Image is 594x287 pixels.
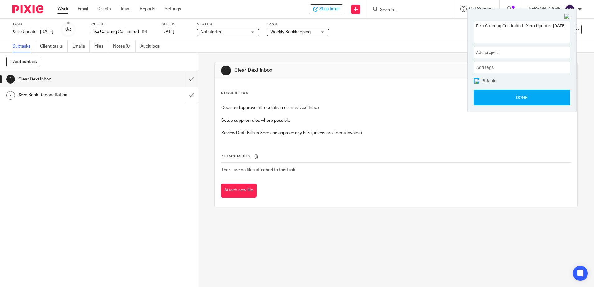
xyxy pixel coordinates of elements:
[221,66,231,75] div: 1
[474,21,570,42] textarea: Fika Catering Co Limited - Xero Update - [DATE]
[6,75,15,84] div: 1
[267,22,329,27] label: Tags
[6,91,15,100] div: 2
[221,105,570,111] p: Code and approve all receipts in client's Dext Inbox
[310,4,343,14] div: Fika Catering Co Limited - Xero Update - Wednesday
[65,26,71,33] div: 0
[12,29,53,35] div: Xero Update - Wednesday
[12,29,53,35] div: Xero Update - [DATE]
[474,90,570,105] button: Done
[564,14,570,19] img: Close
[78,6,88,12] a: Email
[72,40,90,52] a: Emails
[120,6,130,12] a: Team
[12,5,43,13] img: Pixie
[474,79,479,84] img: checked.png
[12,22,53,27] label: Task
[140,40,164,52] a: Audit logs
[161,30,174,34] span: [DATE]
[68,28,71,31] small: /2
[221,184,257,198] button: Attach new file
[97,6,111,12] a: Clients
[57,6,68,12] a: Work
[476,49,554,56] span: Add project
[565,4,575,14] img: svg%3E
[161,22,189,27] label: Due by
[18,75,125,84] h1: Clear Dext Inbox
[528,6,562,12] p: [PERSON_NAME]
[18,90,125,100] h1: Xero Bank Reconciliation
[476,63,497,72] span: Add tags
[40,40,68,52] a: Client tasks
[197,22,259,27] label: Status
[469,7,493,11] span: Get Support
[94,40,108,52] a: Files
[91,22,153,27] label: Client
[270,30,311,34] span: Weekly Bookkeeping
[221,155,251,158] span: Attachments
[221,117,570,124] p: Setup supplier rules where possible
[221,168,296,172] span: There are no files attached to this task.
[379,7,435,13] input: Search
[140,6,155,12] a: Reports
[200,30,222,34] span: Not started
[319,6,340,12] span: Stop timer
[12,40,35,52] a: Subtasks
[234,67,409,74] h1: Clear Dext Inbox
[6,57,40,67] button: + Add subtask
[113,40,136,52] a: Notes (0)
[91,29,139,35] p: Fika Catering Co Limited
[482,79,496,83] span: Billable
[221,91,249,96] p: Description
[165,6,181,12] a: Settings
[221,130,570,136] p: Review Draft Bills in Xero and approve any bills (unless pro-forma invoice)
